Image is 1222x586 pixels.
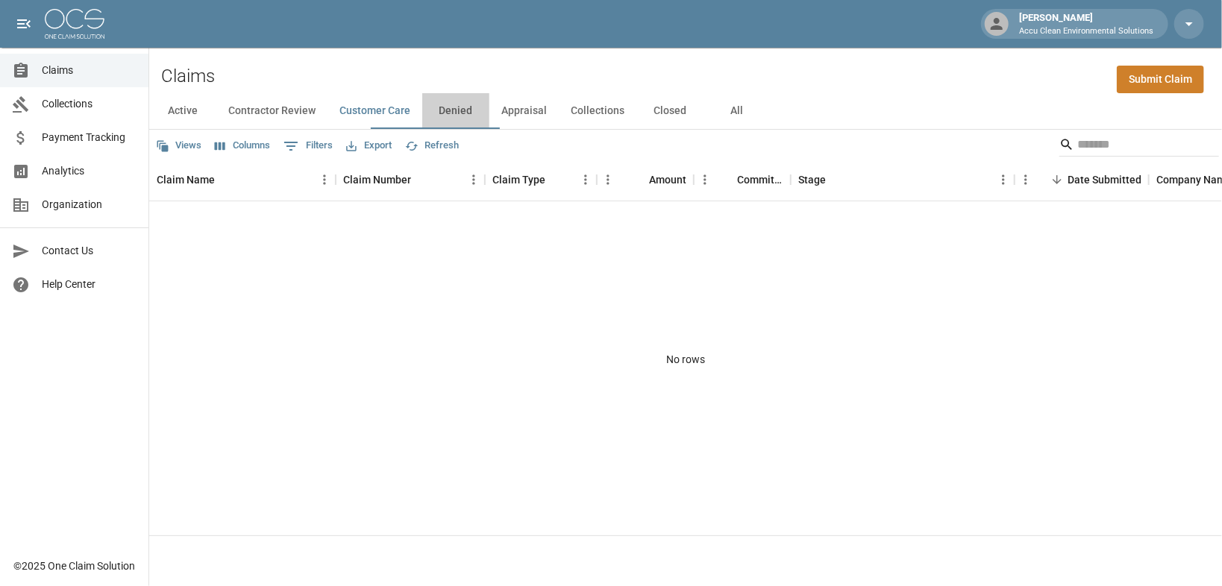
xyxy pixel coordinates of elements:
button: Select columns [211,134,274,157]
button: Refresh [401,134,463,157]
div: Date Submitted [1015,159,1149,201]
button: open drawer [9,9,39,39]
div: © 2025 One Claim Solution [13,558,135,573]
span: Claims [42,63,137,78]
button: Denied [422,93,489,129]
div: Stage [791,159,1015,201]
div: Search [1059,133,1219,160]
div: Claim Type [492,159,545,201]
button: Sort [545,169,566,190]
div: Amount [649,159,686,201]
div: Date Submitted [1068,159,1141,201]
button: All [704,93,771,129]
button: Views [152,134,205,157]
button: Sort [215,169,236,190]
button: Export [342,134,395,157]
button: Appraisal [489,93,559,129]
div: Claim Number [343,159,411,201]
div: Claim Name [149,159,336,201]
img: ocs-logo-white-transparent.png [45,9,104,39]
button: Contractor Review [216,93,328,129]
button: Sort [1047,169,1068,190]
button: Sort [826,169,847,190]
div: Claim Type [485,159,597,201]
button: Show filters [280,134,336,158]
div: Stage [798,159,826,201]
span: Contact Us [42,243,137,259]
span: Analytics [42,163,137,179]
button: Sort [411,169,432,190]
div: Amount [597,159,694,201]
div: [PERSON_NAME] [1013,10,1159,37]
a: Submit Claim [1117,66,1204,93]
span: Collections [42,96,137,112]
button: Active [149,93,216,129]
button: Menu [313,168,336,191]
span: Help Center [42,277,137,292]
span: Organization [42,197,137,212]
button: Customer Care [328,93,422,129]
button: Menu [574,168,597,191]
button: Collections [559,93,636,129]
button: Menu [597,168,619,191]
button: Menu [694,168,716,191]
div: Committed Amount [694,159,791,201]
button: Sort [716,169,737,190]
button: Menu [992,168,1015,191]
div: Committed Amount [737,159,783,201]
h2: Claims [161,66,215,87]
div: dynamic tabs [149,93,1222,129]
div: Claim Name [157,159,215,201]
span: Payment Tracking [42,130,137,145]
div: No rows [149,201,1222,518]
div: Claim Number [336,159,485,201]
button: Menu [1015,168,1037,191]
button: Menu [463,168,485,191]
p: Accu Clean Environmental Solutions [1019,25,1153,38]
button: Sort [628,169,649,190]
button: Closed [636,93,704,129]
